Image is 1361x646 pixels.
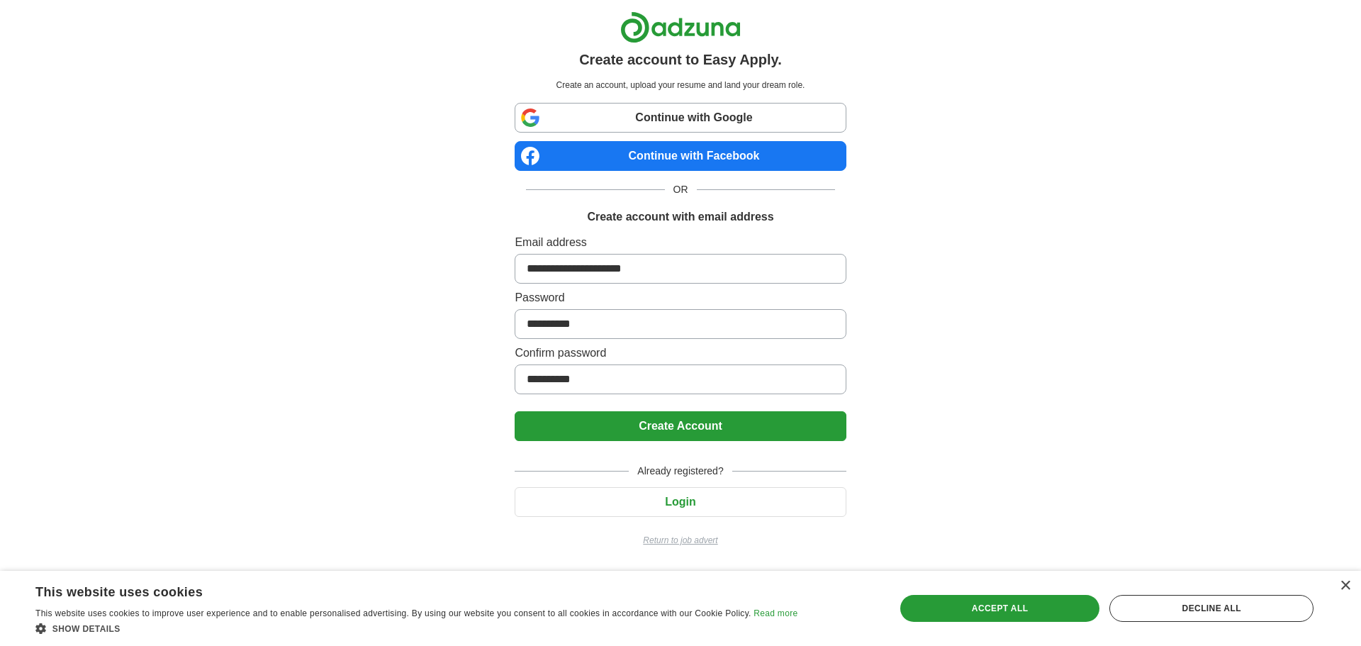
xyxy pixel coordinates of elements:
p: Create an account, upload your resume and land your dream role. [517,79,843,91]
div: This website uses cookies [35,579,762,601]
a: Continue with Facebook [515,141,846,171]
label: Password [515,289,846,306]
a: Login [515,496,846,508]
span: This website uses cookies to improve user experience and to enable personalised advertising. By u... [35,608,751,618]
img: Adzuna logo [620,11,741,43]
a: Read more, opens a new window [754,608,797,618]
a: Return to job advert [515,534,846,547]
h1: Create account to Easy Apply. [579,49,782,70]
button: Create Account [515,411,846,441]
button: Login [515,487,846,517]
div: Accept all [900,595,1100,622]
span: OR [665,182,697,197]
a: Continue with Google [515,103,846,133]
span: Already registered? [629,464,732,479]
span: Show details [52,624,121,634]
div: Close [1340,581,1350,591]
label: Confirm password [515,345,846,362]
label: Email address [515,234,846,251]
h1: Create account with email address [587,208,773,225]
div: Decline all [1109,595,1314,622]
div: Show details [35,621,797,635]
